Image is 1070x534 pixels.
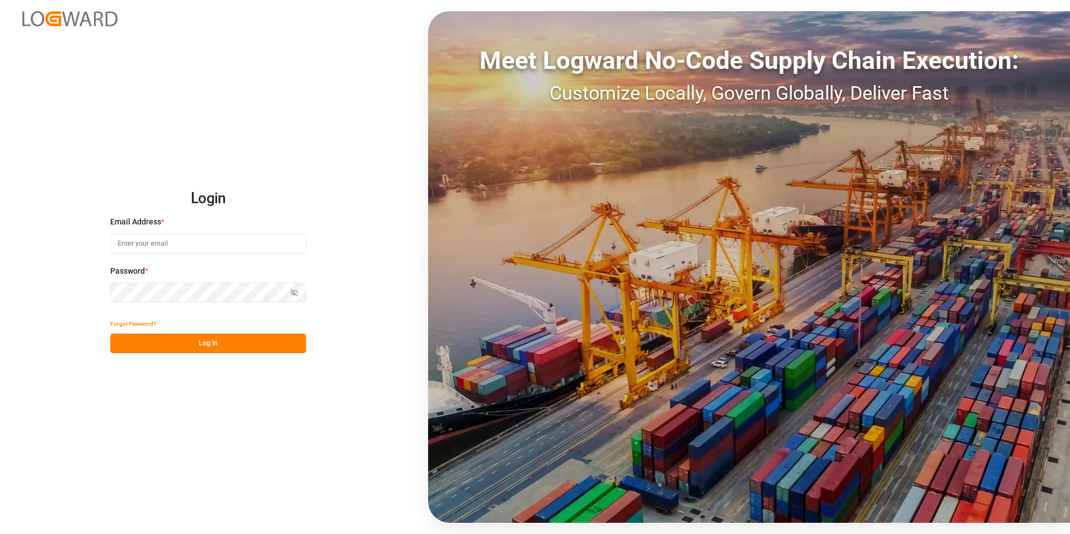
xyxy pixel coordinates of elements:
[110,265,145,277] span: Password
[110,234,306,254] input: Enter your email
[428,79,1070,107] div: Customize Locally, Govern Globally, Deliver Fast
[110,181,306,217] h2: Login
[22,11,118,26] img: Logward_new_orange.png
[110,216,161,228] span: Email Address
[110,334,306,353] button: Log In
[428,42,1070,79] div: Meet Logward No-Code Supply Chain Execution:
[110,314,156,334] button: Forgot Password?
